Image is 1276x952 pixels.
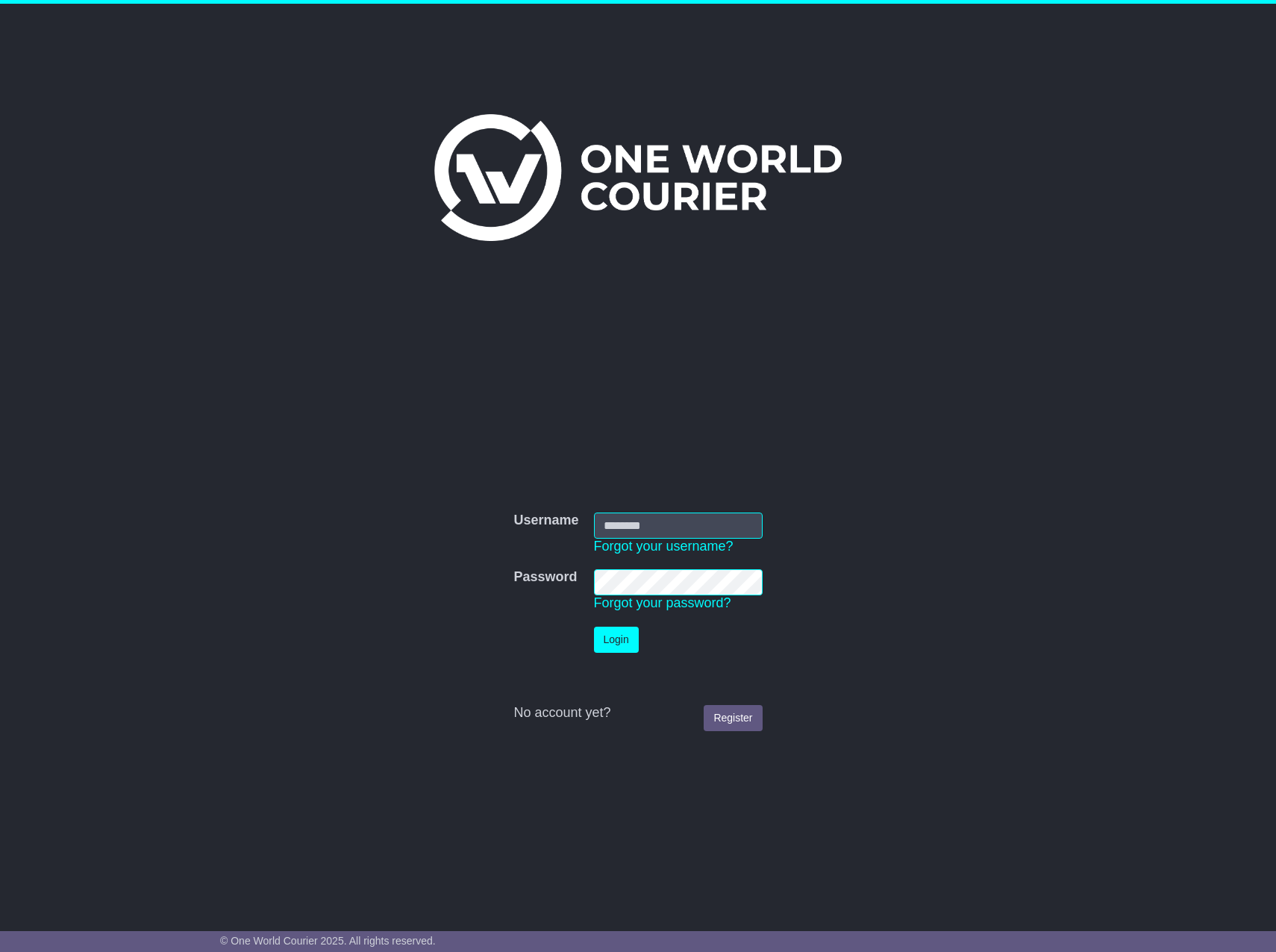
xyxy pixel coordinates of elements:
[513,705,762,721] div: No account yet?
[513,569,577,586] label: Password
[704,705,762,731] a: Register
[594,627,639,653] button: Login
[594,595,731,610] a: Forgot your password?
[220,935,436,947] span: © One World Courier 2025. All rights reserved.
[513,513,578,529] label: Username
[434,114,842,241] img: One World
[594,539,734,554] a: Forgot your username?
